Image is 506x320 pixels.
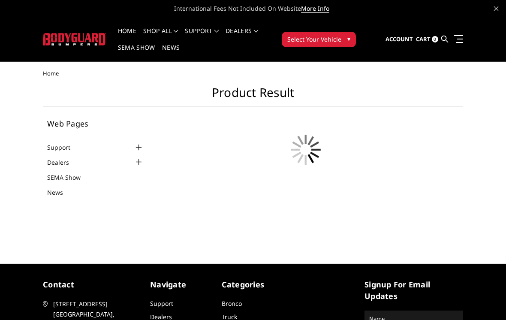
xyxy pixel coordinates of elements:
a: Dealers [47,158,80,167]
h5: Categories [222,279,285,290]
a: Bronco [222,299,242,308]
h5: Navigate [150,279,213,290]
a: Account [386,28,413,51]
span: 0 [432,36,438,42]
span: Select Your Vehicle [287,35,341,44]
a: Dealers [226,28,258,45]
span: Cart [416,35,431,43]
a: Support [185,28,219,45]
h1: Product Result [43,85,463,107]
h5: signup for email updates [364,279,463,302]
a: Support [150,299,173,308]
a: Cart 0 [416,28,438,51]
a: News [47,188,74,197]
h5: Web Pages [47,120,144,127]
span: ▾ [347,34,350,43]
h5: contact [43,279,142,290]
a: News [162,45,180,61]
a: More Info [301,4,329,13]
span: Account [386,35,413,43]
img: preloader.gif [284,128,327,171]
a: Support [47,143,81,152]
span: Home [43,69,59,77]
button: Select Your Vehicle [282,32,356,47]
img: BODYGUARD BUMPERS [43,33,106,45]
a: SEMA Show [47,173,91,182]
a: Home [118,28,136,45]
a: SEMA Show [118,45,155,61]
a: shop all [143,28,178,45]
